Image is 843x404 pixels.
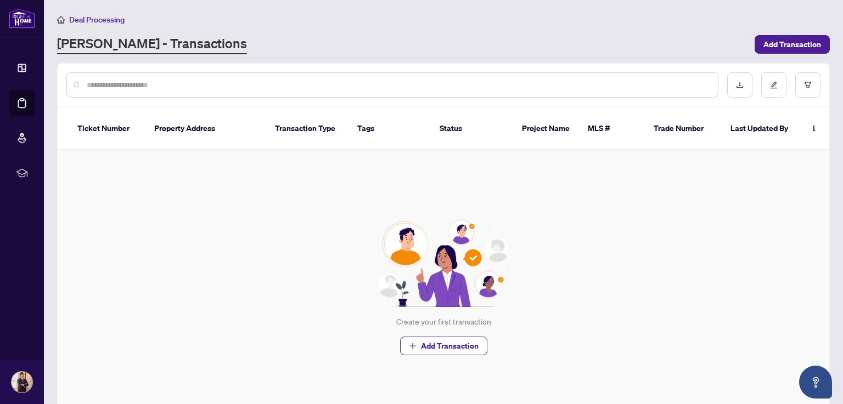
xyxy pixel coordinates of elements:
[722,107,804,150] th: Last Updated By
[400,337,487,355] button: Add Transaction
[804,81,812,89] span: filter
[755,35,830,54] button: Add Transaction
[736,81,744,89] span: download
[9,8,35,29] img: logo
[396,316,491,328] div: Create your first transaction
[69,107,145,150] th: Ticket Number
[12,372,32,392] img: Profile Icon
[421,337,479,355] span: Add Transaction
[645,107,722,150] th: Trade Number
[727,72,752,98] button: download
[57,35,247,54] a: [PERSON_NAME] - Transactions
[799,366,832,399] button: Open asap
[373,219,514,307] img: Null State Icon
[513,107,579,150] th: Project Name
[431,107,513,150] th: Status
[763,36,821,53] span: Add Transaction
[770,81,778,89] span: edit
[579,107,645,150] th: MLS #
[761,72,786,98] button: edit
[145,107,266,150] th: Property Address
[57,16,65,24] span: home
[795,72,820,98] button: filter
[349,107,431,150] th: Tags
[69,15,125,25] span: Deal Processing
[266,107,349,150] th: Transaction Type
[409,342,417,350] span: plus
